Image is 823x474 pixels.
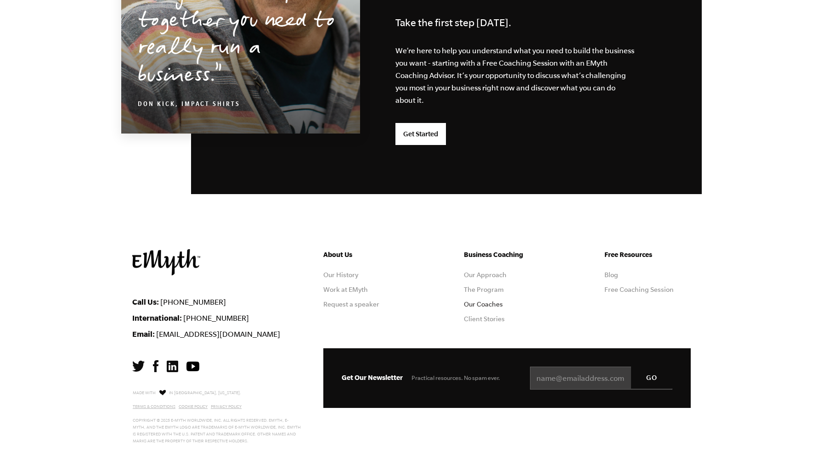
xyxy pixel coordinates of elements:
[464,249,550,260] h5: Business Coaching
[395,45,635,106] p: We’re here to help you understand what you need to build the business you want - starting with a ...
[323,301,379,308] a: Request a speaker
[530,367,672,390] input: name@emailaddress.com
[183,314,249,322] a: [PHONE_NUMBER]
[138,101,240,109] cite: Don Kick, Impact Shirts
[604,286,674,293] a: Free Coaching Session
[132,249,200,275] img: EMyth
[133,388,301,445] p: Made with in [GEOGRAPHIC_DATA], [US_STATE]. Copyright © 2025 E-Myth Worldwide, Inc. All rights re...
[159,390,166,396] img: Love
[167,361,178,372] img: LinkedIn
[464,271,507,279] a: Our Approach
[160,298,226,306] a: [PHONE_NUMBER]
[464,315,505,323] a: Client Stories
[604,271,618,279] a: Blog
[186,362,199,371] img: YouTube
[604,249,691,260] h5: Free Resources
[411,374,500,381] span: Practical resources. No spam ever.
[631,367,672,389] input: GO
[153,360,158,372] img: Facebook
[132,313,182,322] strong: International:
[156,330,280,338] a: [EMAIL_ADDRESS][DOMAIN_NAME]
[132,329,155,338] strong: Email:
[342,374,403,381] span: Get Our Newsletter
[395,14,653,31] h4: Take the first step [DATE].
[133,404,175,409] a: Terms & Conditions
[132,361,145,372] img: Twitter
[464,301,503,308] a: Our Coaches
[323,249,410,260] h5: About Us
[323,271,358,279] a: Our History
[179,404,208,409] a: Cookie Policy
[323,286,368,293] a: Work at EMyth
[395,123,446,145] a: Get Started
[211,404,242,409] a: Privacy Policy
[777,430,823,474] iframe: Chat Widget
[464,286,504,293] a: The Program
[132,297,159,306] strong: Call Us:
